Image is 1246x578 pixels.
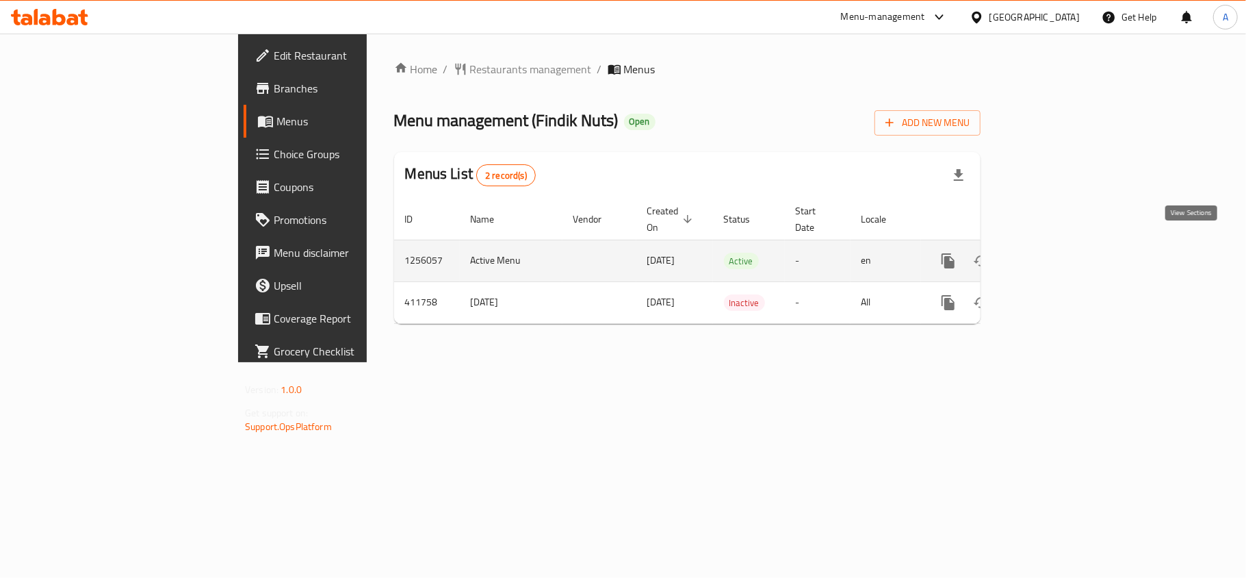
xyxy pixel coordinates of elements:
td: en [851,240,921,281]
span: Vendor [573,211,620,227]
span: Branches [274,80,435,97]
div: Total records count [476,164,536,186]
span: ID [405,211,431,227]
span: Choice Groups [274,146,435,162]
div: [GEOGRAPHIC_DATA] [989,10,1080,25]
button: Change Status [965,286,998,319]
a: Edit Restaurant [244,39,446,72]
span: Coupons [274,179,435,195]
a: Promotions [244,203,446,236]
span: Menus [276,113,435,129]
button: Add New Menu [874,110,981,136]
span: Inactive [724,295,765,311]
a: Choice Groups [244,138,446,171]
a: Support.OpsPlatform [245,418,332,436]
a: Branches [244,72,446,105]
th: Actions [921,199,1074,240]
li: / [597,61,602,77]
div: Inactive [724,294,765,311]
td: [DATE] [460,281,562,323]
a: Coverage Report [244,302,446,335]
span: 2 record(s) [477,169,535,182]
nav: breadcrumb [394,61,981,77]
span: Active [724,253,759,269]
button: Change Status [965,244,998,277]
a: Restaurants management [454,61,592,77]
span: Created On [647,203,697,236]
h2: Menus List [405,164,536,186]
span: Upsell [274,277,435,294]
span: Menu management ( Findik Nuts ) [394,105,619,136]
span: Status [724,211,768,227]
button: more [932,286,965,319]
span: Edit Restaurant [274,47,435,64]
a: Coupons [244,171,446,203]
td: - [785,281,851,323]
span: A [1223,10,1228,25]
div: Menu-management [841,9,925,25]
td: All [851,281,921,323]
span: Menu disclaimer [274,244,435,261]
table: enhanced table [394,199,1074,324]
span: [DATE] [647,293,675,311]
span: [DATE] [647,251,675,269]
a: Menus [244,105,446,138]
span: Restaurants management [470,61,592,77]
div: Export file [942,159,975,192]
td: - [785,240,851,281]
span: Add New Menu [885,114,970,131]
button: more [932,244,965,277]
a: Grocery Checklist [244,335,446,368]
span: Open [624,116,656,127]
span: Coverage Report [274,310,435,327]
span: Locale [861,211,905,227]
span: Get support on: [245,404,308,422]
a: Upsell [244,269,446,302]
td: Active Menu [460,240,562,281]
span: Menus [624,61,656,77]
span: Version: [245,381,278,399]
span: Promotions [274,212,435,228]
span: Start Date [796,203,834,236]
span: Name [471,211,512,227]
span: 1.0.0 [281,381,302,399]
span: Grocery Checklist [274,343,435,360]
a: Menu disclaimer [244,236,446,269]
div: Open [624,114,656,130]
